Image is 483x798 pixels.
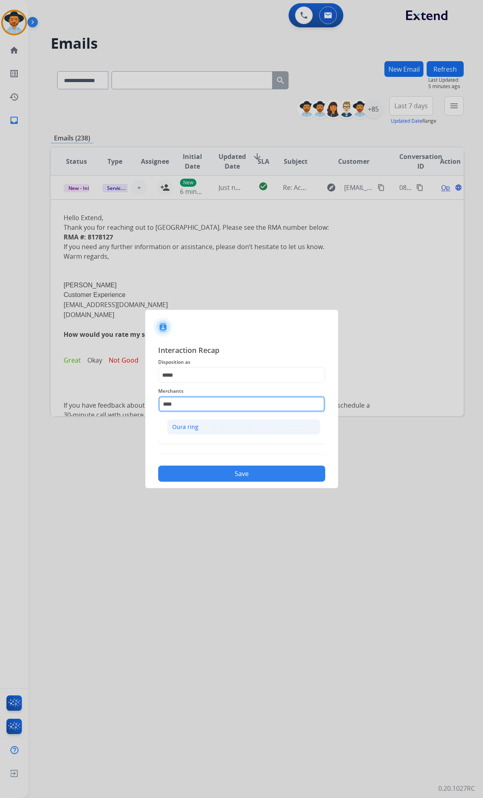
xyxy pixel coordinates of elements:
[158,466,325,482] button: Save
[172,423,198,431] div: Oura ring
[158,357,325,367] span: Disposition as
[438,784,475,793] p: 0.20.1027RC
[158,386,325,396] span: Merchants
[153,318,173,337] img: contactIcon
[158,344,325,357] span: Interaction Recap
